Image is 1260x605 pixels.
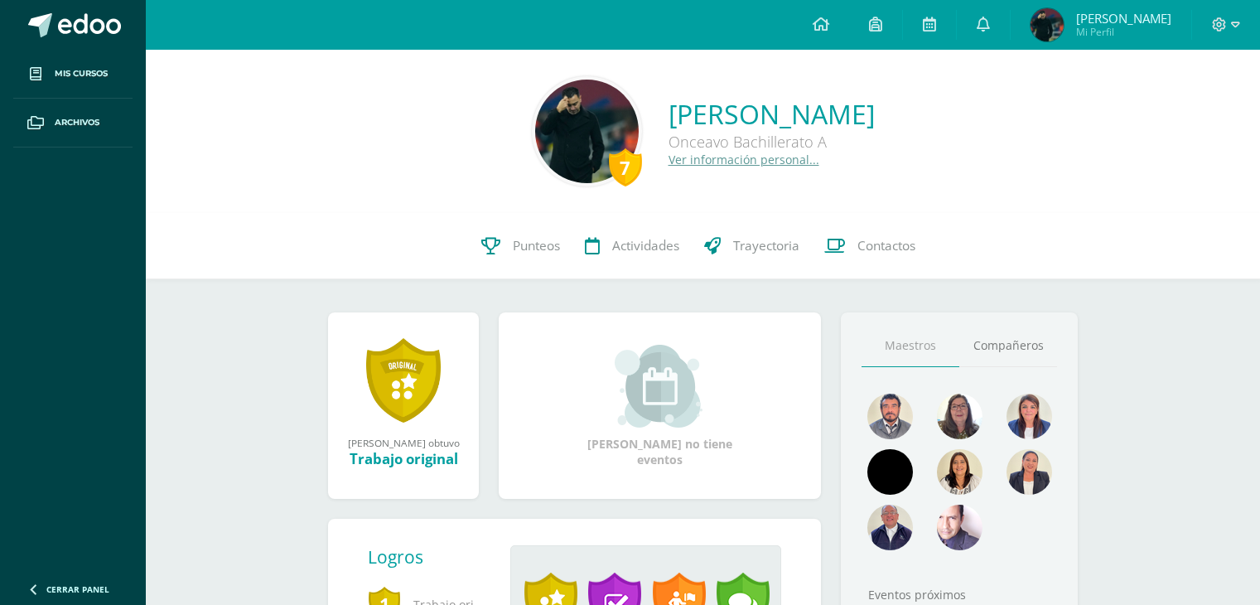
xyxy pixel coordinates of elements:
div: 7 [609,148,642,186]
span: [PERSON_NAME] [1076,10,1171,27]
div: [PERSON_NAME] no tiene eventos [577,345,743,467]
a: Trayectoria [692,213,812,279]
img: 28557a8a5e338d5dd1a343444d861f5a.png [535,80,639,183]
span: Archivos [55,116,99,129]
span: Trayectoria [733,237,799,254]
span: Contactos [857,237,915,254]
a: Archivos [13,99,133,148]
img: a5d4b362228ed099ba10c9d3d1eca075.png [1007,449,1052,495]
a: Mis cursos [13,50,133,99]
div: Onceavo Bachillerato A [669,132,875,152]
img: a8e8556f48ef469a8de4653df9219ae6.png [937,505,982,550]
img: event_small.png [615,345,705,428]
span: Mi Perfil [1076,25,1171,39]
span: Cerrar panel [46,583,109,595]
img: 8720afef3ca6363371f864d845616e65.png [867,449,913,495]
a: [PERSON_NAME] [669,96,875,132]
span: Mis cursos [55,67,108,80]
a: Maestros [862,325,959,367]
a: Actividades [572,213,692,279]
span: Actividades [612,237,679,254]
div: Logros [368,545,497,569]
div: Trabajo original [345,449,462,468]
img: bd51737d0f7db0a37ff170fbd9075162.png [867,394,913,439]
a: Punteos [469,213,572,279]
div: Eventos próximos [862,587,1057,603]
img: 63c37c47648096a584fdd476f5e72774.png [867,505,913,550]
a: Compañeros [959,325,1057,367]
div: [PERSON_NAME] obtuvo [345,436,462,449]
a: Contactos [812,213,928,279]
span: Punteos [513,237,560,254]
a: Ver información personal... [669,152,819,167]
img: 8da89365e0c11b9fc2e6a1f51fdb86dd.png [1031,8,1064,41]
img: a4871f238fc6f9e1d7ed418e21754428.png [937,394,982,439]
img: aefa6dbabf641819c41d1760b7b82962.png [1007,394,1052,439]
img: 876c69fb502899f7a2bc55a9ba2fa0e7.png [937,449,982,495]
